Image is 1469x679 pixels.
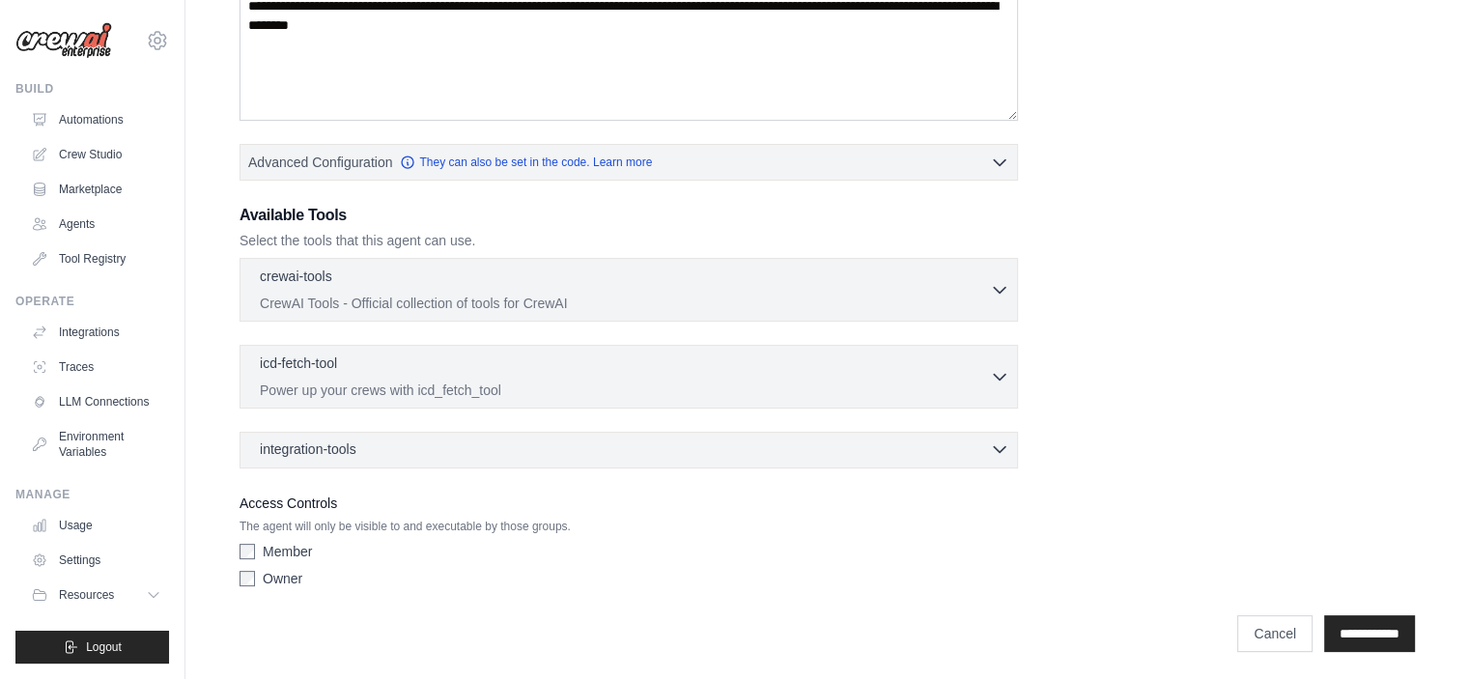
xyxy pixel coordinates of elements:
[1237,615,1313,652] a: Cancel
[240,231,1018,250] p: Select the tools that this agent can use.
[23,510,169,541] a: Usage
[23,421,169,467] a: Environment Variables
[15,294,169,309] div: Operate
[260,294,990,313] p: CrewAI Tools - Official collection of tools for CrewAI
[15,631,169,664] button: Logout
[263,569,302,588] label: Owner
[23,209,169,240] a: Agents
[23,580,169,610] button: Resources
[260,354,337,373] p: icd-fetch-tool
[23,317,169,348] a: Integrations
[86,639,122,655] span: Logout
[23,139,169,170] a: Crew Studio
[240,204,1018,227] h3: Available Tools
[260,439,356,459] span: integration-tools
[15,81,169,97] div: Build
[23,386,169,417] a: LLM Connections
[23,545,169,576] a: Settings
[23,352,169,382] a: Traces
[260,381,990,400] p: Power up your crews with icd_fetch_tool
[15,22,112,59] img: Logo
[248,153,392,172] span: Advanced Configuration
[248,267,1009,313] button: crewai-tools CrewAI Tools - Official collection of tools for CrewAI
[248,354,1009,400] button: icd-fetch-tool Power up your crews with icd_fetch_tool
[240,492,1018,515] label: Access Controls
[240,519,1018,534] p: The agent will only be visible to and executable by those groups.
[23,104,169,135] a: Automations
[240,145,1017,180] button: Advanced Configuration They can also be set in the code. Learn more
[400,155,652,170] a: They can also be set in the code. Learn more
[23,243,169,274] a: Tool Registry
[23,174,169,205] a: Marketplace
[15,487,169,502] div: Manage
[59,587,114,603] span: Resources
[248,439,1009,459] button: integration-tools
[260,267,332,286] p: crewai-tools
[263,542,312,561] label: Member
